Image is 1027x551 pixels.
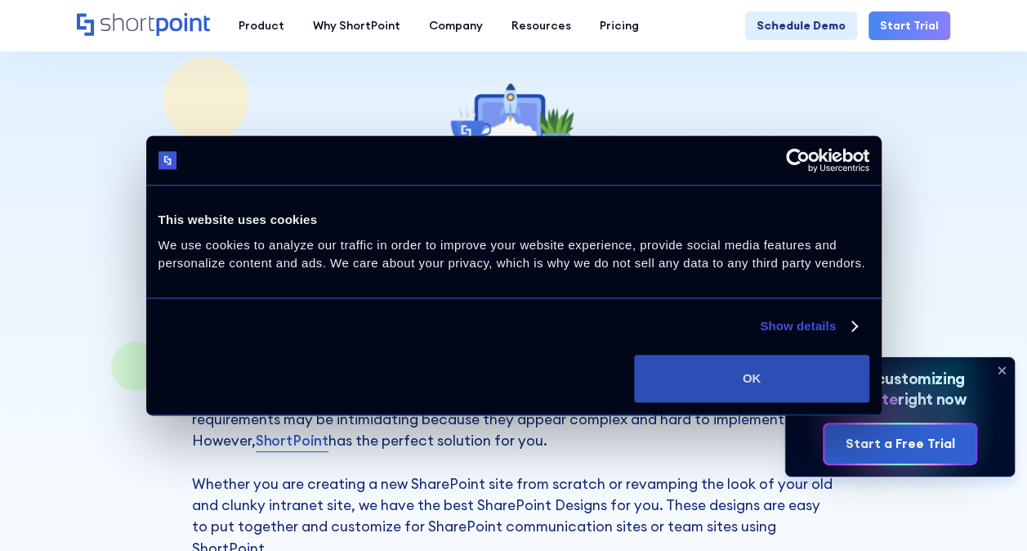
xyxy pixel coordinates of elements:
span: We use cookies to analyze our traffic in order to improve your website experience, provide social... [159,238,865,271]
a: Company [415,11,498,40]
div: Pricing [600,17,639,34]
div: Start a Free Trial [845,434,954,454]
a: Home [77,13,210,38]
a: Resources [498,11,586,40]
a: Product [225,11,299,40]
a: Show details [760,316,856,336]
a: Usercentrics Cookiebot - opens in a new window [726,148,869,172]
iframe: Chat Widget [945,473,1027,551]
button: OK [634,355,868,402]
a: Pricing [586,11,654,40]
div: Product [239,17,284,34]
div: Why ShortPoint [313,17,400,34]
div: Resources [511,17,571,34]
a: Start Trial [868,11,950,40]
div: Company [429,17,483,34]
a: Why ShortPoint [299,11,415,40]
a: Schedule Demo [745,11,857,40]
div: This website uses cookies [159,210,869,230]
img: logo [159,151,177,170]
a: Start a Free Trial [824,424,975,464]
a: ShortPoint [256,430,328,451]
